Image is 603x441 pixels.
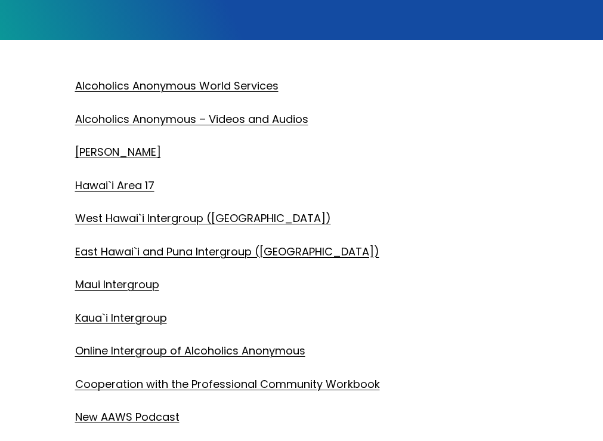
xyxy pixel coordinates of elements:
a: West Hawai`i Intergroup ([GEOGRAPHIC_DATA]) [75,211,331,226]
a: Online Intergroup of Alcoholics Anonymous [75,343,305,358]
a: Kaua`i Intergroup [75,310,167,325]
a: Alcoholics Anonymous World Services [75,78,279,93]
a: Hawai`i Area 17 [75,178,154,193]
a: Cooperation with the Professional Community Workbook [75,377,380,391]
a: Alcoholics Anonymous – Videos and Audios [75,112,308,127]
a: East Hawai`i and Puna Intergroup ([GEOGRAPHIC_DATA]) [75,244,379,259]
a: [PERSON_NAME] [75,144,161,159]
a: New AAWS Podcast [75,409,180,424]
a: Maui Intergroup [75,277,159,292]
